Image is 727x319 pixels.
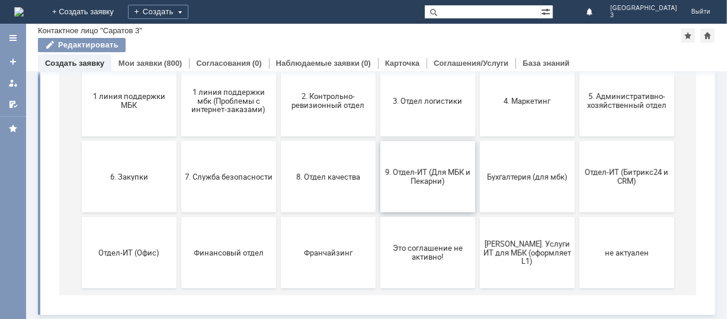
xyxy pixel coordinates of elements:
span: 5. Административно-хозяйственный отдел [533,169,621,187]
a: Мои заявки [119,59,162,68]
img: logo [14,7,24,17]
span: 6. Закупки [36,249,123,258]
button: 3. Отдел логистики [331,142,425,213]
a: Мои согласования [4,95,23,114]
button: Бухгалтерия (для мбк) [430,218,525,289]
a: База знаний [523,59,569,68]
a: Мои заявки [4,74,23,92]
span: 8. Отдел качества [235,249,322,258]
span: 3 [610,12,677,19]
span: 1 линия поддержки мбк (Проблемы с интернет-заказами) [135,164,223,191]
div: (0) [252,59,262,68]
button: 2. Контрольно-ревизионный отдел [231,142,326,213]
div: (0) [361,59,371,68]
header: Выберите тематику заявки [9,119,646,130]
span: 1 линия поддержки МБК [36,169,123,187]
span: [GEOGRAPHIC_DATA] [610,5,677,12]
a: Перейти на домашнюю страницу [14,7,24,17]
input: Например, почта или справка [210,53,447,75]
button: 5. Административно-хозяйственный отдел [530,142,624,213]
button: 8. Отдел качества [231,218,326,289]
a: Соглашения/Услуги [434,59,508,68]
button: 1 линия поддержки МБК [32,142,127,213]
div: Создать [128,5,188,19]
label: Воспользуйтесь поиском [210,29,447,41]
span: 2. Контрольно-ревизионный отдел [235,169,322,187]
a: Создать заявку [45,59,104,68]
button: 4. Маркетинг [430,142,525,213]
button: 9. Отдел-ИТ (Для МБК и Пекарни) [331,218,425,289]
span: 9. Отдел-ИТ (Для МБК и Пекарни) [334,245,422,263]
button: 7. Служба безопасности [132,218,226,289]
span: 4. Маркетинг [434,173,521,182]
span: Бухгалтерия (для мбк) [434,249,521,258]
a: Наблюдаемые заявки [276,59,360,68]
span: Отдел-ИТ (Битрикс24 и CRM) [533,245,621,263]
a: Согласования [196,59,251,68]
span: Расширенный поиск [541,5,553,17]
button: 6. Закупки [32,218,127,289]
div: Контактное лицо "Саратов 3" [38,26,142,35]
button: 1 линия поддержки мбк (Проблемы с интернет-заказами) [132,142,226,213]
a: Карточка [385,59,419,68]
div: Сделать домашней страницей [700,28,715,43]
div: Добавить в избранное [681,28,695,43]
a: Создать заявку [4,52,23,71]
span: 7. Служба безопасности [135,249,223,258]
div: (800) [164,59,182,68]
span: 3. Отдел логистики [334,173,422,182]
button: Отдел-ИТ (Битрикс24 и CRM) [530,218,624,289]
